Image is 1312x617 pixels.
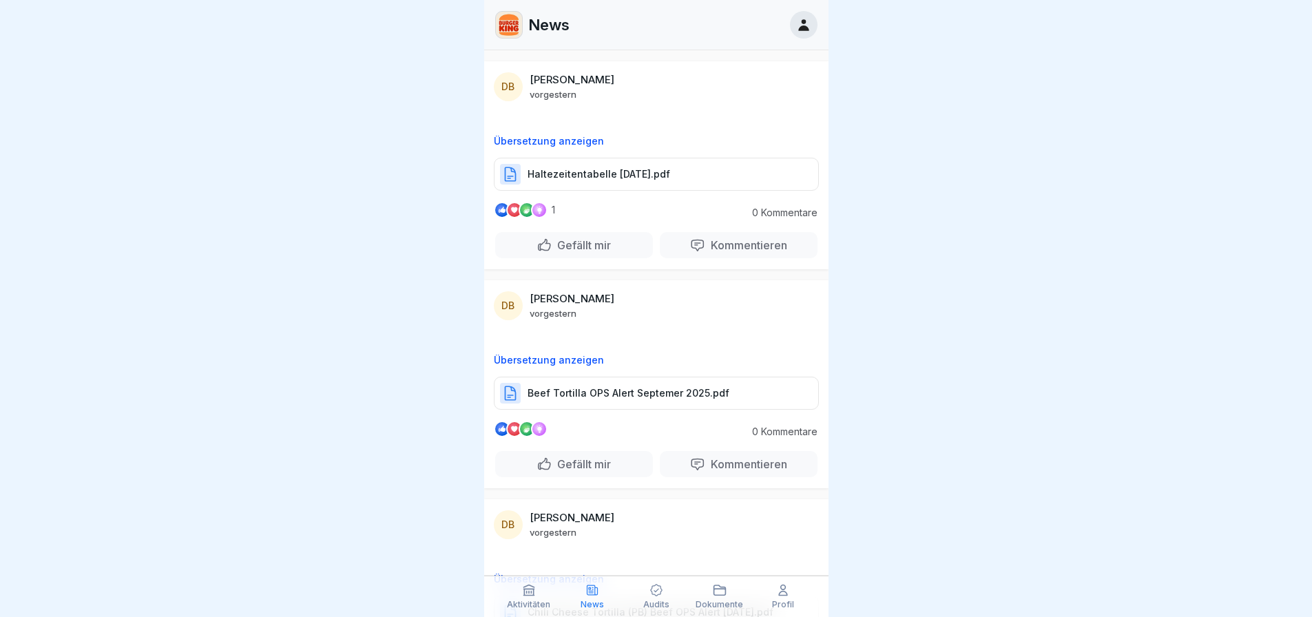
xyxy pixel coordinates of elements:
[494,393,819,406] a: Beef Tortilla OPS Alert Septemer 2025.pdf
[494,72,523,101] div: DB
[494,291,523,320] div: DB
[705,238,787,252] p: Kommentieren
[528,167,670,181] p: Haltezeitentabelle [DATE].pdf
[581,600,604,609] p: News
[530,512,614,524] p: [PERSON_NAME]
[528,386,729,400] p: Beef Tortilla OPS Alert Septemer 2025.pdf
[494,510,523,539] div: DB
[494,574,819,585] p: Übersetzung anzeigen
[530,308,576,319] p: vorgestern
[772,600,794,609] p: Profil
[530,74,614,86] p: [PERSON_NAME]
[528,16,570,34] p: News
[552,457,611,471] p: Gefällt mir
[530,527,576,538] p: vorgestern
[494,136,819,147] p: Übersetzung anzeigen
[742,426,818,437] p: 0 Kommentare
[552,238,611,252] p: Gefällt mir
[552,205,555,216] p: 1
[496,12,522,38] img: w2f18lwxr3adf3talrpwf6id.png
[530,89,576,100] p: vorgestern
[530,293,614,305] p: [PERSON_NAME]
[507,600,550,609] p: Aktivitäten
[643,600,669,609] p: Audits
[494,174,819,187] a: Haltezeitentabelle [DATE].pdf
[705,457,787,471] p: Kommentieren
[742,207,818,218] p: 0 Kommentare
[494,355,819,366] p: Übersetzung anzeigen
[696,600,743,609] p: Dokumente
